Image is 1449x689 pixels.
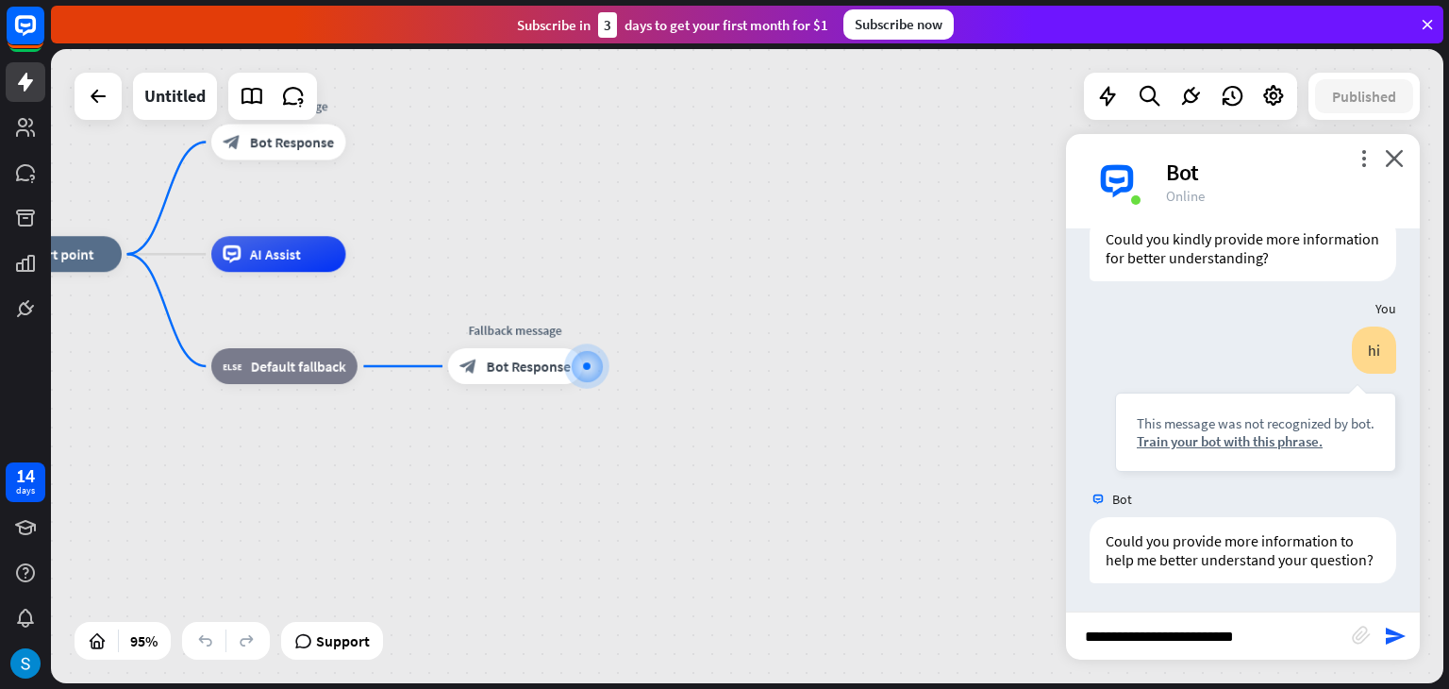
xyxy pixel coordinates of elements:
[1090,215,1396,281] div: Could you kindly provide more information for better understanding?
[1166,158,1397,187] div: Bot
[223,358,241,376] i: block_fallback
[1112,491,1132,508] span: Bot
[16,484,35,497] div: days
[487,358,571,376] span: Bot Response
[198,97,359,115] div: Welcome message
[1385,149,1404,167] i: close
[1352,626,1371,645] i: block_attachment
[1166,187,1397,205] div: Online
[459,358,477,376] i: block_bot_response
[16,467,35,484] div: 14
[223,133,241,151] i: block_bot_response
[1375,300,1396,317] span: You
[250,245,301,263] span: AI Assist
[1090,517,1396,583] div: Could you provide more information to help me better understand your question?
[144,73,206,120] div: Untitled
[517,12,828,38] div: Subscribe in days to get your first month for $1
[1384,625,1407,647] i: send
[1137,414,1374,432] div: This message was not recognized by bot.
[251,358,346,376] span: Default fallback
[1137,432,1374,450] div: Train your bot with this phrase.
[1315,79,1413,113] button: Published
[250,133,334,151] span: Bot Response
[843,9,954,40] div: Subscribe now
[6,462,45,502] a: 14 days
[1355,149,1373,167] i: more_vert
[26,245,93,263] span: Start point
[1352,327,1396,374] div: hi
[598,12,617,38] div: 3
[316,626,370,656] span: Support
[435,322,596,340] div: Fallback message
[15,8,72,64] button: Open LiveChat chat widget
[125,626,163,656] div: 95%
